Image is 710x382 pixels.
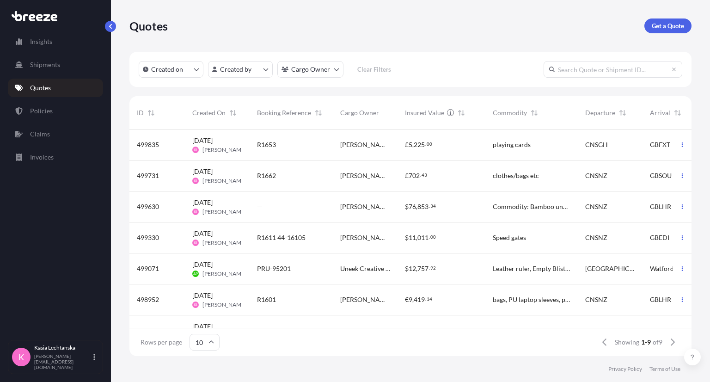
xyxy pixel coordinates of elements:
p: Quotes [129,18,168,33]
span: 76 [409,203,416,210]
button: Sort [529,107,540,118]
span: [PERSON_NAME] [202,146,246,154]
a: Quotes [8,79,103,97]
span: [GEOGRAPHIC_DATA] [585,264,635,273]
span: € [405,296,409,303]
span: 702 [409,173,420,179]
span: CNSNZ [585,233,607,242]
span: 00 [430,235,436,239]
span: 11 [409,234,416,241]
a: Insights [8,32,103,51]
span: AP [193,269,198,278]
span: Insured Value [405,108,444,117]
span: 499630 [137,202,159,211]
span: Speed gates [493,233,526,242]
span: 23 [409,327,416,334]
span: KL [194,207,198,216]
span: 34 [430,204,436,208]
p: Insights [30,37,52,46]
span: R1653 [257,140,276,149]
span: CNSGH [585,140,608,149]
a: Claims [8,125,103,143]
a: Policies [8,102,103,120]
span: KL [194,176,198,185]
span: 498394 [137,326,159,335]
span: GBLHR [650,295,671,304]
span: $ [405,234,409,241]
span: CNSNZ [585,295,607,304]
span: CNPVG [585,326,608,335]
span: £ [405,327,409,334]
span: , [412,296,414,303]
span: [PERSON_NAME] [202,177,246,185]
p: Get a Quote [652,21,684,31]
span: Cargo Owner [340,108,379,117]
p: Policies [30,106,53,116]
p: [PERSON_NAME][EMAIL_ADDRESS][DOMAIN_NAME] [34,353,92,370]
button: Sort [227,107,239,118]
span: £ [405,142,409,148]
p: Kasia Lechtanska [34,344,92,351]
span: , [416,327,417,334]
span: 92 [430,266,436,270]
span: [PERSON_NAME] - textiles [340,202,390,211]
span: 1-9 [641,338,651,347]
p: Created on [151,65,183,74]
span: [PERSON_NAME] - playing cards [340,140,390,149]
span: £ [405,173,409,179]
p: Quotes [30,83,51,92]
span: GBLHR [650,202,671,211]
span: , [412,142,414,148]
span: Commodity [493,108,527,117]
span: [DATE] [192,291,213,300]
p: Clear Filters [357,65,391,74]
button: createdBy Filter options [208,61,273,78]
span: 499835 [137,140,159,149]
span: [PERSON_NAME] - PU [340,295,390,304]
span: CNSNZ [585,171,607,180]
span: . [420,173,421,177]
button: Sort [313,107,324,118]
span: 225 [414,142,425,148]
span: playing cards [493,140,531,149]
span: [DATE] [192,229,213,238]
p: Cargo Owner [291,65,330,74]
span: 757 [417,265,428,272]
span: R1611 44-16105 [257,233,306,242]
input: Search Quote or Shipment ID... [544,61,682,78]
span: GBFXT [650,140,670,149]
span: GBSOU [650,171,672,180]
span: [PERSON_NAME] [340,326,390,335]
span: CNSNZ [585,202,607,211]
span: clothes/bags etc [493,171,539,180]
button: Sort [672,107,683,118]
span: [PERSON_NAME] [202,239,246,246]
span: KL [194,238,198,247]
span: Rows per page [141,338,182,347]
span: Showing [615,338,639,347]
a: Privacy Policy [608,365,642,373]
span: GBLHR [650,326,671,335]
span: 011 [417,234,428,241]
span: Commodity: Bamboo underwear, HS code: 6108.29.00 (“Textile briefs, panties, knitted: of other tex... [493,202,570,211]
span: [DATE] [192,167,213,176]
span: — [257,202,263,211]
a: Terms of Use [649,365,680,373]
span: [DATE] [192,198,213,207]
span: [PERSON_NAME] [340,233,390,242]
span: ID [137,108,144,117]
span: 499330 [137,233,159,242]
span: GBEDI [650,233,669,242]
a: Get a Quote [644,18,692,33]
span: $ [405,203,409,210]
span: , [416,203,417,210]
span: KL [194,300,198,309]
span: 14 [427,297,432,301]
span: , [416,265,417,272]
span: R1662 [257,171,276,180]
button: Sort [146,107,157,118]
span: . [425,297,426,301]
span: 12 [409,265,416,272]
span: Watford [650,264,674,273]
